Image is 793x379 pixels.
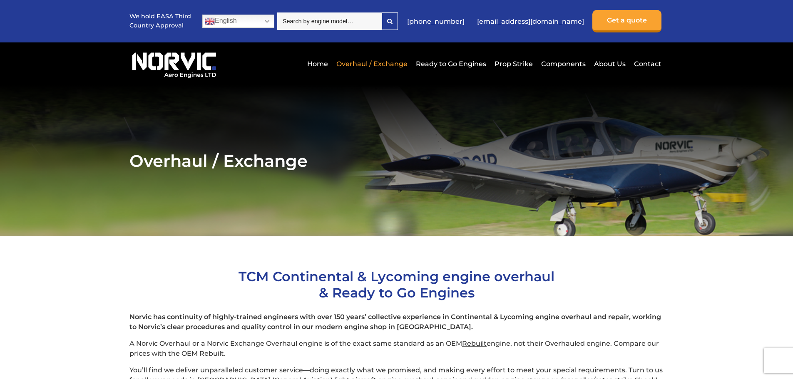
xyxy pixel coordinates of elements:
[592,10,661,32] a: Get a quote
[414,54,488,74] a: Ready to Go Engines
[239,268,554,301] span: TCM Continental & Lycoming engine overhaul & Ready to Go Engines
[403,11,469,32] a: [PHONE_NUMBER]
[462,339,487,347] span: Rebuilt
[539,54,588,74] a: Components
[129,12,192,30] p: We hold EASA Third Country Approval
[334,54,410,74] a: Overhaul / Exchange
[473,11,588,32] a: [EMAIL_ADDRESS][DOMAIN_NAME]
[202,15,274,28] a: English
[492,54,535,74] a: Prop Strike
[592,54,628,74] a: About Us
[129,49,219,79] img: Norvic Aero Engines logo
[129,313,661,331] strong: Norvic has continuity of highly-trained engineers with over 150 years’ collective experience in C...
[632,54,661,74] a: Contact
[305,54,330,74] a: Home
[129,151,664,171] h2: Overhaul / Exchange
[129,339,664,359] p: A Norvic Overhaul or a Norvic Exchange Overhaul engine is of the exact same standard as an OEM en...
[277,12,382,30] input: Search by engine model…
[205,16,215,26] img: en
